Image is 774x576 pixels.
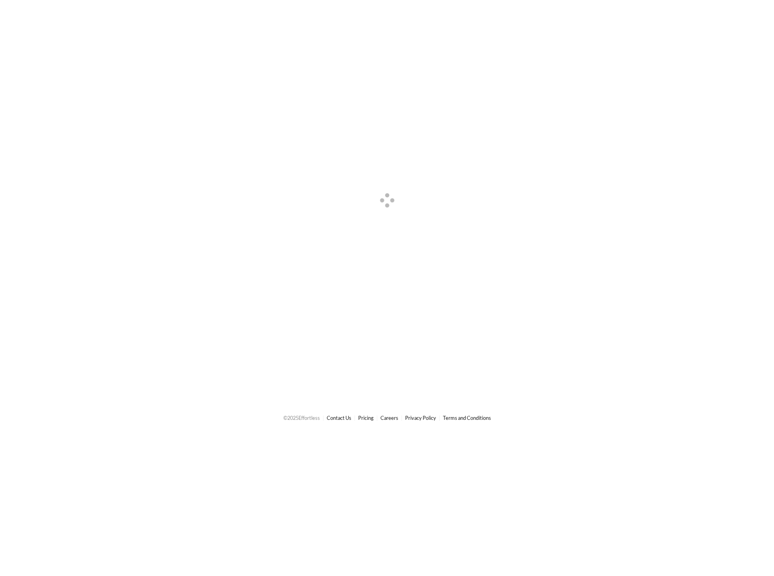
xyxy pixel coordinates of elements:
[358,415,374,421] a: Pricing
[283,415,320,421] span: © 2025 Effortless
[380,415,398,421] a: Careers
[443,415,491,421] a: Terms and Conditions
[327,415,351,421] a: Contact Us
[405,415,436,421] a: Privacy Policy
